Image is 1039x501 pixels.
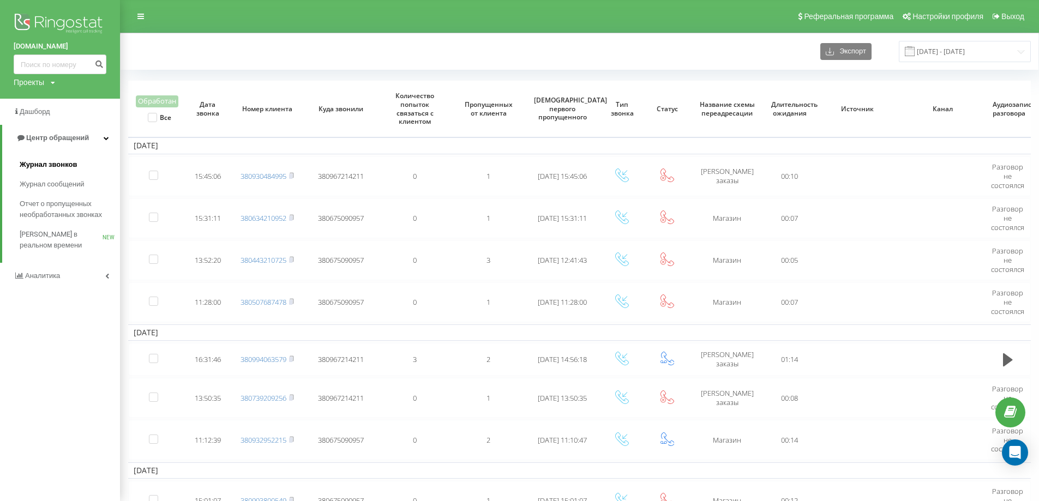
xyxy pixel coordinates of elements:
td: Магазин [690,198,764,238]
span: Аналитика [25,271,60,280]
span: Дашборд [20,107,50,116]
span: Реферальная программа [804,12,893,21]
span: [DATE] 11:10:47 [538,435,587,445]
span: Канал [909,105,976,113]
span: 0 [413,171,417,181]
input: Поиск по номеру [14,55,106,74]
span: 0 [413,297,417,307]
a: 380634210952 [241,213,286,223]
span: [DEMOGRAPHIC_DATA] первого пропущенного [534,96,591,122]
span: Разговор не состоялся [991,162,1024,190]
span: 3 [413,354,417,364]
td: 01:14 [764,343,815,376]
span: 380967214211 [318,354,364,364]
span: Название схемы переадресации [699,100,755,117]
span: Выход [1001,12,1024,21]
span: Номер клиента [239,105,296,113]
span: [DATE] 13:50:35 [538,393,587,403]
span: Журнал звонков [20,159,77,170]
a: 380507687478 [241,297,286,307]
span: 380967214211 [318,171,364,181]
span: [DATE] 12:41:43 [538,255,587,265]
span: [DATE] 11:28:00 [538,297,587,307]
td: 13:50:35 [185,378,230,418]
span: Настройки профиля [912,12,983,21]
td: [DATE] [128,137,1031,154]
td: 16:31:46 [185,343,230,376]
td: Магазин [690,282,764,322]
span: Статус [652,105,683,113]
span: 3 [487,255,490,265]
span: Куда звонили [313,105,369,113]
td: Магазин [690,420,764,460]
a: [PERSON_NAME] в реальном времениNEW [20,225,120,255]
td: 00:05 [764,240,815,280]
td: [DATE] [128,462,1031,479]
span: Центр обращений [26,134,89,142]
span: 2 [487,354,490,364]
span: 0 [413,255,417,265]
span: 0 [413,435,417,445]
span: 380675090957 [318,255,364,265]
span: [DATE] 14:56:18 [538,354,587,364]
span: 1 [487,393,490,403]
span: Количество попыток связаться с клиентом [387,92,443,125]
a: 380994063579 [241,354,286,364]
span: 380967214211 [318,393,364,403]
span: Разговор не состоялся [991,204,1024,232]
span: Дата звонка [192,100,223,117]
td: 15:45:06 [185,156,230,196]
td: 00:07 [764,282,815,322]
a: Журнал звонков [20,155,120,174]
td: [DATE] [128,324,1031,341]
td: 00:10 [764,156,815,196]
span: 2 [487,435,490,445]
td: [PERSON_NAME] заказы [690,378,764,418]
a: 380932952215 [241,435,286,445]
span: Экспорт [834,47,866,56]
label: Все [148,113,171,122]
span: 380675090957 [318,297,364,307]
span: 0 [413,393,417,403]
span: Журнал сообщений [20,179,84,190]
span: Длительность ожидания [771,100,807,117]
span: Отчет о пропущенных необработанных звонках [20,198,115,220]
span: Разговор не состоялся [991,384,1024,412]
a: Журнал сообщений [20,174,120,194]
span: [DATE] 15:31:11 [538,213,587,223]
a: Отчет о пропущенных необработанных звонках [20,194,120,225]
td: 15:31:11 [185,198,230,238]
span: 380675090957 [318,435,364,445]
span: Пропущенных от клиента [460,100,517,117]
span: Разговор не состоялся [991,288,1024,316]
span: Источник [824,105,891,113]
button: Экспорт [820,43,872,60]
span: 1 [487,171,490,181]
span: Аудиозапись разговора [993,100,1024,117]
a: 380930484995 [241,171,286,181]
a: [DOMAIN_NAME] [14,41,106,52]
span: 0 [413,213,417,223]
span: 1 [487,213,490,223]
td: 00:08 [764,378,815,418]
span: 1 [487,297,490,307]
td: 00:14 [764,420,815,460]
td: 13:52:20 [185,240,230,280]
div: Проекты [14,77,44,88]
span: Тип звонка [606,100,638,117]
td: 00:07 [764,198,815,238]
img: Ringostat logo [14,11,106,38]
td: [PERSON_NAME] заказы [690,343,764,376]
span: 380675090957 [318,213,364,223]
div: Open Intercom Messenger [1002,439,1028,466]
span: [PERSON_NAME] в реальном времени [20,229,103,251]
td: 11:28:00 [185,282,230,322]
span: [DATE] 15:45:06 [538,171,587,181]
td: Магазин [690,240,764,280]
a: Центр обращений [2,125,120,151]
td: 11:12:39 [185,420,230,460]
a: 380739209256 [241,393,286,403]
span: Разговор не состоялся [991,246,1024,274]
td: [PERSON_NAME] заказы [690,156,764,196]
a: 380443210725 [241,255,286,265]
